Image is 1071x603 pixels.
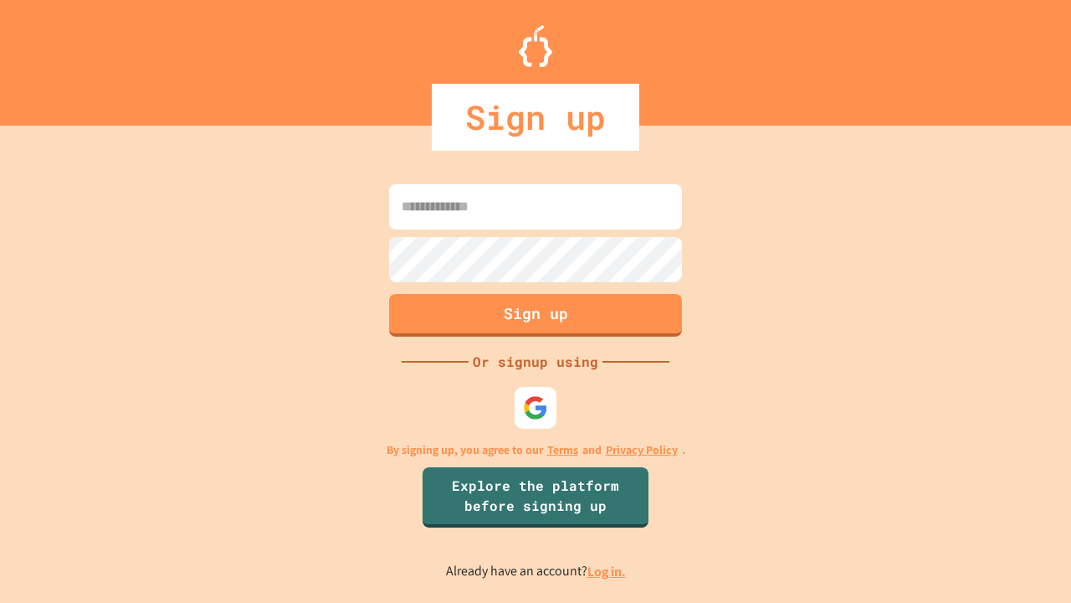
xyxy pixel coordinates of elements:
[432,84,639,151] div: Sign up
[446,561,626,582] p: Already have an account?
[469,352,602,372] div: Or signup using
[387,441,685,459] p: By signing up, you agree to our and .
[547,441,578,459] a: Terms
[606,441,678,459] a: Privacy Policy
[523,395,548,420] img: google-icon.svg
[423,467,648,528] a: Explore the platform before signing up
[389,294,682,337] button: Sign up
[587,563,626,580] a: Log in.
[519,25,552,67] img: Logo.svg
